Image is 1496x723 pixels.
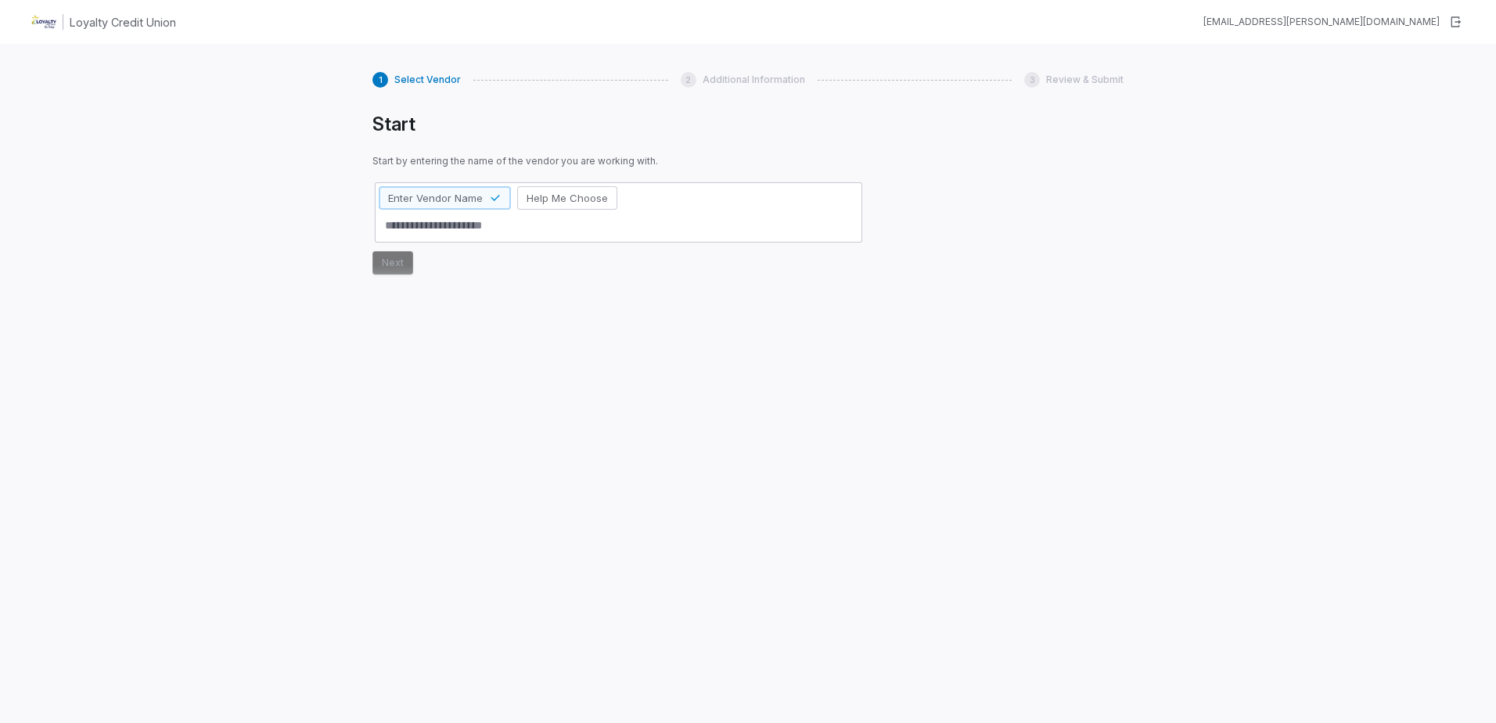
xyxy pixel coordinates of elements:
[394,74,461,86] span: Select Vendor
[379,186,511,210] button: Enter Vendor Name
[31,9,56,34] img: Clerk Logo
[372,155,865,167] span: Start by entering the name of the vendor you are working with.
[517,186,617,210] button: Help Me Choose
[1024,72,1040,88] div: 3
[372,72,388,88] div: 1
[681,72,696,88] div: 2
[1046,74,1124,86] span: Review & Submit
[1203,16,1440,28] div: [EMAIL_ADDRESS][PERSON_NAME][DOMAIN_NAME]
[70,14,176,31] h1: Loyalty Credit Union
[703,74,805,86] span: Additional Information
[527,191,608,205] span: Help Me Choose
[388,191,483,205] span: Enter Vendor Name
[372,113,865,136] h1: Start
